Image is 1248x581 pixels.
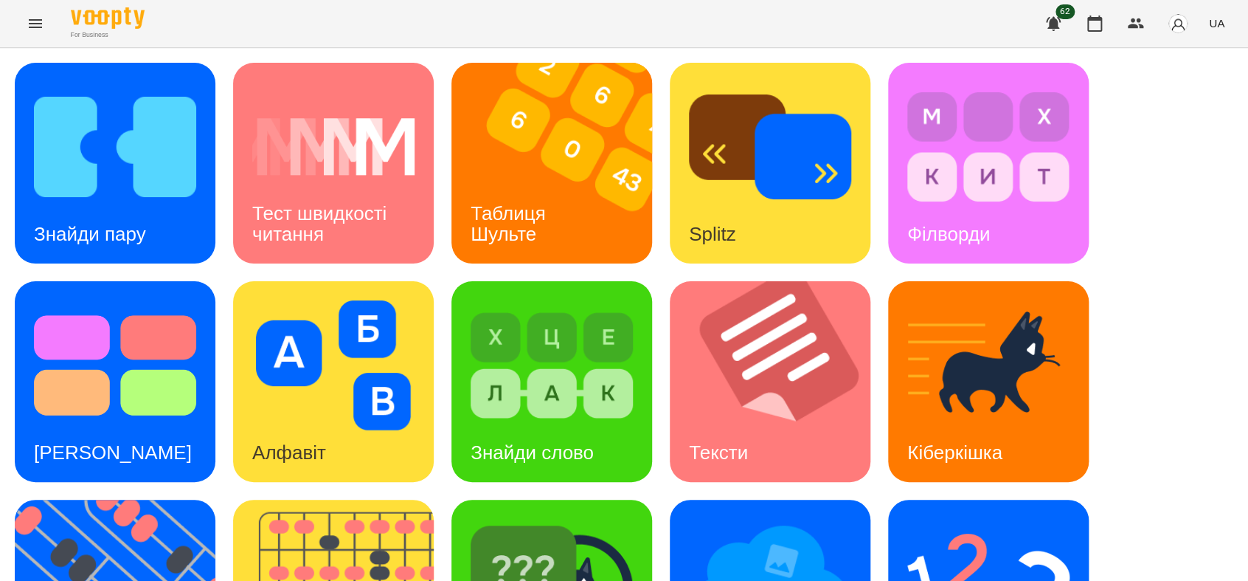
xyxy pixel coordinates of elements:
h3: Знайди слово [471,441,594,464]
img: Splitz [689,82,851,212]
a: АлфавітАлфавіт [233,281,434,482]
img: avatar_s.png [1168,13,1188,34]
img: Тест швидкості читання [252,82,415,212]
span: 62 [1055,4,1075,19]
img: Алфавіт [252,300,415,430]
img: Знайди пару [34,82,196,212]
img: Voopty Logo [71,7,145,29]
h3: Таблиця Шульте [471,202,551,244]
img: Філворди [907,82,1070,212]
a: ФілвордиФілворди [888,63,1089,264]
a: ТекстиТексти [670,281,870,482]
h3: Кіберкішка [907,441,1002,464]
a: Знайди словоЗнайди слово [451,281,652,482]
a: Тест швидкості читанняТест швидкості читання [233,63,434,264]
span: For Business [71,30,145,40]
a: Знайди паруЗнайди пару [15,63,215,264]
button: Menu [18,6,53,41]
img: Кіберкішка [907,300,1070,430]
h3: Тексти [689,441,748,464]
img: Знайди слово [471,300,633,430]
button: UA [1203,10,1230,37]
img: Тексти [670,281,889,482]
a: SplitzSplitz [670,63,870,264]
a: КіберкішкаКіберкішка [888,281,1089,482]
h3: Філворди [907,223,990,245]
h3: [PERSON_NAME] [34,441,192,464]
img: Таблиця Шульте [451,63,670,264]
a: Таблиця ШультеТаблиця Шульте [451,63,652,264]
a: Тест Струпа[PERSON_NAME] [15,281,215,482]
img: Тест Струпа [34,300,196,430]
h3: Знайди пару [34,223,146,245]
h3: Splitz [689,223,736,245]
span: UA [1209,16,1224,31]
h3: Алфавіт [252,441,326,464]
h3: Тест швидкості читання [252,202,392,244]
